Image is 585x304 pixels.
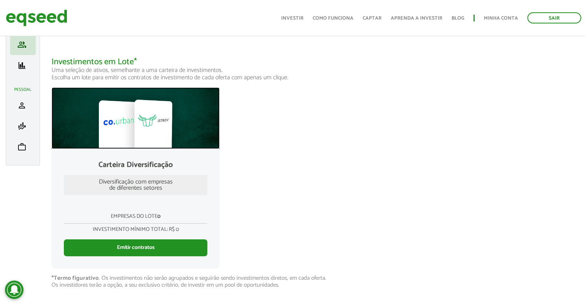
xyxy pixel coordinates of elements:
h2: Investimentos em Lote* [52,57,579,82]
div: Carteira Diversificação [64,161,207,169]
a: finance [12,61,34,70]
li: Meu portfólio [10,137,36,157]
h2: Pessoal [10,87,36,92]
a: Investir [281,16,303,21]
p: . Os investimentos não serão agrupados e seguirão sendo investimentos diretos, em cada oferta. Os... [52,275,579,289]
a: Emitir contratos [64,239,207,256]
li: Investimento assistido [10,34,36,55]
a: person [12,101,34,110]
a: Como funciona [313,16,353,21]
li: Minha simulação [10,116,36,137]
p: Empresas do lote [64,214,207,220]
a: Sair [527,12,581,23]
a: finance_mode [12,122,34,131]
span: person [17,101,27,110]
div: Diversificação com empresas de diferentes setores [64,175,207,195]
span: work [17,142,27,152]
strong: 0 [157,212,160,221]
a: work [12,142,34,152]
span: group [17,40,27,49]
span: finance_mode [17,122,27,131]
li: Meu perfil [10,95,36,116]
a: Aprenda a investir [391,16,442,21]
img: EqSeed [6,8,67,28]
strong: *Termo figurativo [52,273,99,283]
a: group [12,40,34,49]
p: Uma seleção de ativos, semelhante a uma carteira de investimentos. Escolha um lote para emitir os... [52,67,579,81]
li: Meus relatórios [10,55,36,76]
a: Blog [452,16,464,21]
a: Minha conta [484,16,518,21]
a: Captar [363,16,382,21]
p: Investimento mínimo total: R$ 0 [64,227,207,233]
span: finance [17,61,27,70]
